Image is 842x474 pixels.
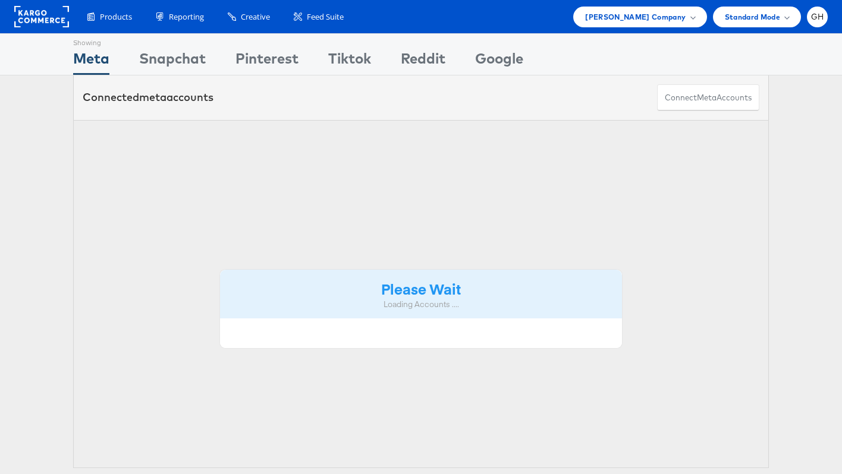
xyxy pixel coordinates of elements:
[169,11,204,23] span: Reporting
[328,48,371,75] div: Tiktok
[697,92,717,103] span: meta
[241,11,270,23] span: Creative
[307,11,344,23] span: Feed Suite
[73,34,109,48] div: Showing
[100,11,132,23] span: Products
[585,11,686,23] span: [PERSON_NAME] Company
[73,48,109,75] div: Meta
[381,279,461,298] strong: Please Wait
[657,84,759,111] button: ConnectmetaAccounts
[83,90,213,105] div: Connected accounts
[235,48,299,75] div: Pinterest
[811,13,824,21] span: GH
[725,11,780,23] span: Standard Mode
[401,48,445,75] div: Reddit
[229,299,613,310] div: Loading Accounts ....
[475,48,523,75] div: Google
[139,90,166,104] span: meta
[139,48,206,75] div: Snapchat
